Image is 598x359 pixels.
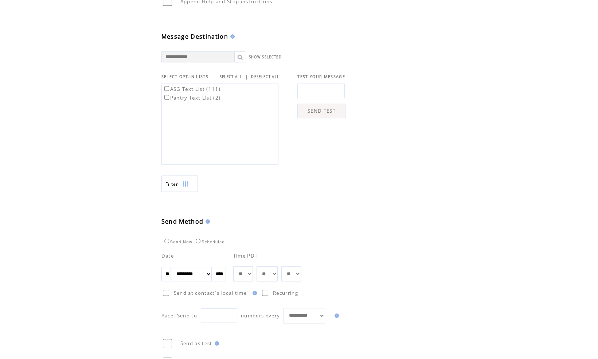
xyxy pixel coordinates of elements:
[220,74,242,79] a: SELECT ALL
[174,290,247,296] span: Send at contact`s local time
[297,104,345,118] a: SEND TEST
[164,86,169,91] input: ASG Text List (111)
[161,217,204,225] span: Send Method
[251,74,279,79] a: DESELECT ALL
[196,239,200,243] input: Scheduled
[161,175,198,192] a: Filter
[194,240,225,244] label: Scheduled
[332,313,339,318] img: help.gif
[182,176,189,192] img: filters.png
[164,95,169,100] input: Pantry Text List (2)
[273,290,298,296] span: Recurring
[241,312,280,319] span: numbers every
[161,252,174,259] span: Date
[212,341,219,346] img: help.gif
[297,74,345,79] span: TEST YOUR MESSAGE
[161,312,197,319] span: Pace: Send to
[245,73,248,80] span: |
[250,291,257,295] img: help.gif
[161,32,228,40] span: Message Destination
[163,94,221,101] label: Pantry Text List (2)
[249,55,282,59] a: SHOW SELECTED
[163,240,192,244] label: Send Now
[180,340,212,347] span: Send as test
[233,252,258,259] span: Time PDT
[161,74,208,79] span: SELECT OPT-IN LISTS
[163,86,220,92] label: ASG Text List (111)
[203,219,210,224] img: help.gif
[165,181,179,187] span: Show filters
[164,239,169,243] input: Send Now
[228,34,235,39] img: help.gif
